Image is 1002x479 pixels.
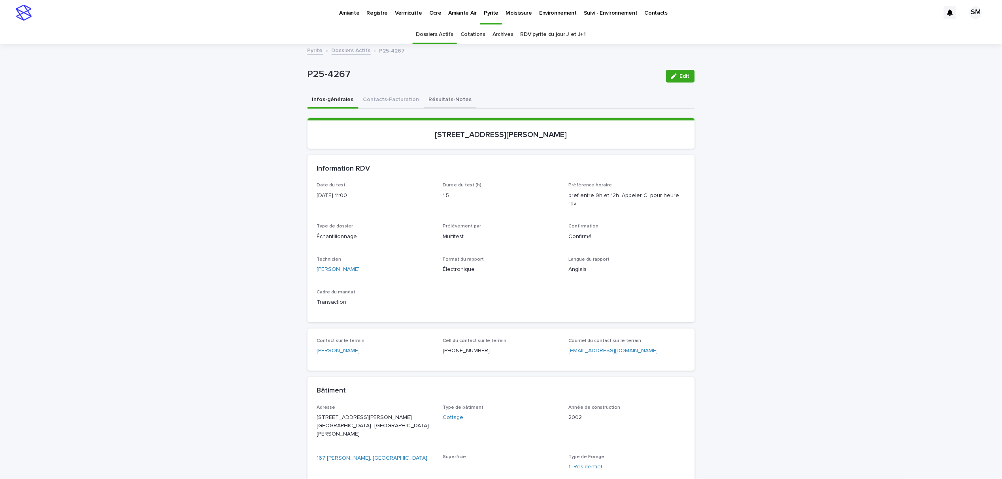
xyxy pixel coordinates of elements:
span: Préférence horaire [569,183,612,188]
a: 167 [PERSON_NAME], [GEOGRAPHIC_DATA] [317,454,428,462]
a: RDV pyrite du jour J et J+1 [521,25,586,44]
div: SM [970,6,982,19]
span: Type de dossier [317,224,353,229]
p: 1.5 [443,192,559,200]
span: Courriel du contact sur le terrain [569,338,642,343]
p: Électronique [443,265,559,274]
p: pref entre 9h et 12h. Appeler CI pour heure rdv [569,192,685,208]
span: Année de construction [569,405,621,410]
span: Type de bâtiment [443,405,483,410]
span: Format du rapport [443,257,484,262]
button: Edit [666,70,695,83]
span: Cadre du mandat [317,290,356,295]
a: Dossiers Actifs [416,25,453,44]
a: Pyrite [308,45,323,54]
button: Résultats-Notes [424,92,477,109]
span: Date du test [317,183,346,188]
p: P25-4267 [379,46,405,54]
p: Multitest [443,233,559,241]
span: Superficie [443,455,466,459]
span: Prélèvement par [443,224,481,229]
span: Contact sur le terrain [317,338,365,343]
span: Duree du test (h) [443,183,481,188]
img: stacker-logo-s-only.png [16,5,32,21]
p: [STREET_ADDRESS][PERSON_NAME] [GEOGRAPHIC_DATA]–[GEOGRAPHIC_DATA][PERSON_NAME] [317,413,434,438]
p: - [443,463,559,471]
p: 2002 [569,413,685,422]
p: P25-4267 [308,69,660,80]
button: Infos-générales [308,92,359,109]
a: Dossiers Actifs [332,45,371,54]
p: Transaction [317,298,434,306]
h2: Bâtiment [317,387,346,395]
button: Contacts-Facturation [359,92,424,109]
p: Échantillonnage [317,233,434,241]
p: Anglais [569,265,685,274]
a: [EMAIL_ADDRESS][DOMAIN_NAME] [569,348,658,353]
span: Type de Forage [569,455,605,459]
p: [STREET_ADDRESS][PERSON_NAME] [317,130,685,139]
p: Confirmé [569,233,685,241]
span: Edit [680,73,690,79]
a: [PERSON_NAME] [317,265,360,274]
span: Langue du rapport [569,257,610,262]
h2: Information RDV [317,165,370,173]
span: Adresse [317,405,336,410]
p: [PHONE_NUMBER] [443,347,559,355]
a: Archives [493,25,513,44]
a: 1- Residentiel [569,463,602,471]
a: Cottage [443,413,463,422]
p: [DATE] 11:00 [317,192,434,200]
a: [PERSON_NAME] [317,347,360,355]
a: Cotations [460,25,485,44]
span: Technicien [317,257,342,262]
span: Cell du contact sur le terrain [443,338,506,343]
span: Confirmation [569,224,599,229]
